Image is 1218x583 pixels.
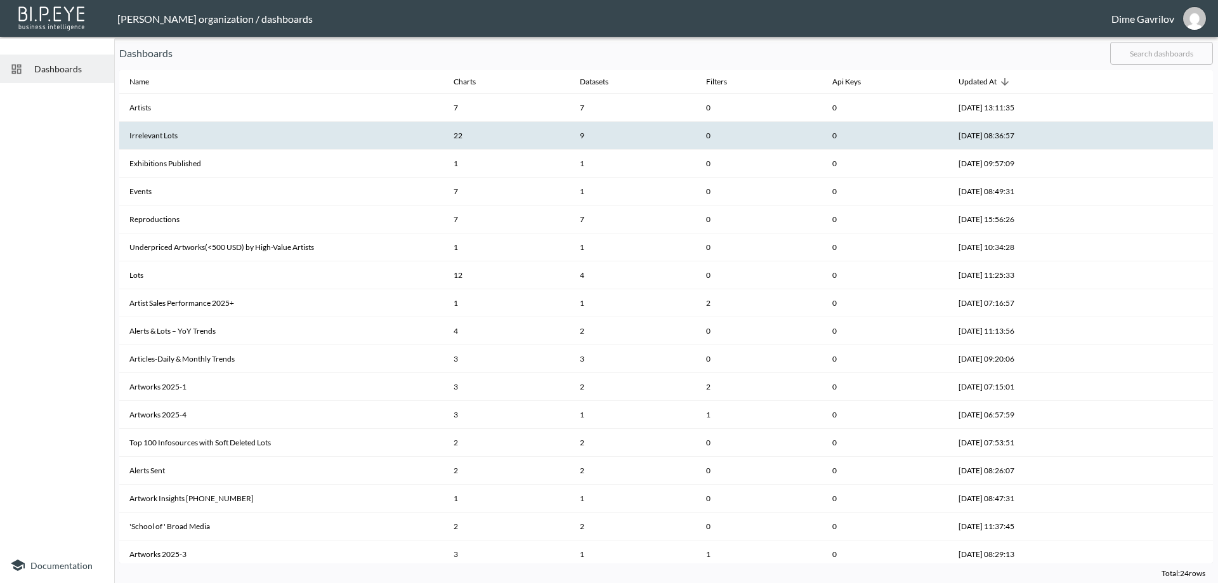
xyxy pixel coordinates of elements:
[822,206,948,233] th: 0
[16,3,89,32] img: bipeye-logo
[443,122,570,150] th: 22
[948,94,1086,122] th: 2025-09-17, 13:11:35
[1087,429,1213,457] th: {"key":null,"ref":null,"props":{},"_owner":null}
[822,429,948,457] th: 0
[119,122,443,150] th: Irrelevant Lots
[570,373,696,401] th: {"type":"div","key":null,"ref":null,"props":{"children":2},"_owner":null}
[119,429,443,457] th: Top 100 Infosources with Soft Deleted Lots
[443,373,570,401] th: 3
[570,289,696,317] th: {"type":"div","key":null,"ref":null,"props":{"children":1},"_owner":null}
[822,94,948,122] th: 0
[696,540,822,568] th: 1
[696,513,822,540] th: 0
[948,513,1086,540] th: 2025-08-05, 11:37:45
[822,401,948,429] th: 0
[696,122,822,150] th: 0
[1087,261,1213,289] th: {"key":null,"ref":null,"props":{},"_owner":null}
[948,457,1086,485] th: 2025-08-11, 08:26:07
[580,325,686,336] div: 2
[1087,233,1213,261] th: {"key":null,"ref":null,"props":{},"_owner":null}
[580,381,686,392] div: 2
[570,345,696,373] th: {"type":"div","key":null,"ref":null,"props":{"children":3},"_owner":null}
[832,74,877,89] span: Api Keys
[822,373,948,401] th: 0
[443,150,570,178] th: 1
[1087,289,1213,317] th: {"key":null,"ref":null,"props":{},"_owner":null}
[34,62,104,75] span: Dashboards
[1087,457,1213,485] th: {"key":null,"ref":null,"props":{},"_owner":null}
[1110,37,1213,69] input: Search dashboards
[1087,540,1213,568] th: {"key":null,"ref":null,"props":{},"_owner":null}
[580,186,686,197] div: 1
[119,485,443,513] th: Artwork Insights 2023-2025-3
[822,261,948,289] th: 0
[948,540,1086,568] th: 2025-08-05, 08:29:13
[129,74,166,89] span: Name
[443,94,570,122] th: 7
[822,317,948,345] th: 0
[1162,568,1205,578] span: Total: 24 rows
[570,513,696,540] th: {"type":"div","key":null,"ref":null,"props":{"children":2},"_owner":null}
[580,437,686,448] div: 2
[822,122,948,150] th: 0
[443,206,570,233] th: 7
[959,74,1013,89] span: Updated At
[948,178,1086,206] th: 2025-09-09, 08:49:31
[696,289,822,317] th: 2
[119,373,443,401] th: Artworks 2025-1
[10,558,104,573] a: Documentation
[696,401,822,429] th: 1
[570,317,696,345] th: {"type":"div","key":null,"ref":null,"props":{"children":2},"_owner":null}
[580,465,686,476] div: 2
[129,74,149,89] div: Name
[580,409,686,420] div: 1
[580,214,686,225] div: 7
[706,74,727,89] div: Filters
[443,540,570,568] th: 3
[948,206,1086,233] th: 2025-09-08, 15:56:26
[117,13,1111,25] div: [PERSON_NAME] organization / dashboards
[822,345,948,373] th: 0
[1087,178,1213,206] th: {"key":null,"ref":null,"props":{},"_owner":null}
[696,317,822,345] th: 0
[570,261,696,289] th: {"type":"div","key":null,"ref":null,"props":{"children":4},"_owner":null}
[443,485,570,513] th: 1
[822,233,948,261] th: 0
[696,429,822,457] th: 0
[443,345,570,373] th: 3
[119,178,443,206] th: Events
[119,345,443,373] th: Articles-Daily & Monthly Trends
[1087,94,1213,122] th: {"key":null,"ref":null,"props":{},"_owner":null}
[696,150,822,178] th: 0
[119,261,443,289] th: Lots
[706,74,743,89] span: Filters
[1087,206,1213,233] th: {"key":null,"ref":null,"props":{},"_owner":null}
[443,317,570,345] th: 4
[443,401,570,429] th: 3
[948,289,1086,317] th: 2025-09-03, 07:16:57
[580,549,686,560] div: 1
[1087,373,1213,401] th: {"key":null,"ref":null,"props":{},"_owner":null}
[443,513,570,540] th: 2
[119,540,443,568] th: Artworks 2025-3
[1087,345,1213,373] th: {"key":null,"ref":null,"props":{},"_owner":null}
[580,270,686,280] div: 4
[119,457,443,485] th: Alerts Sent
[119,513,443,540] th: 'School of ' Broad Media
[948,401,1086,429] th: 2025-08-21, 06:57:59
[580,130,686,141] div: 9
[948,373,1086,401] th: 2025-08-21, 07:15:01
[570,178,696,206] th: {"type":"div","key":null,"ref":null,"props":{"children":1},"_owner":null}
[580,242,686,252] div: 1
[580,102,686,113] div: 7
[948,485,1086,513] th: 2025-08-08, 08:47:31
[822,457,948,485] th: 0
[443,457,570,485] th: 2
[822,540,948,568] th: 0
[443,178,570,206] th: 7
[1087,485,1213,513] th: {"key":null,"ref":null,"props":{},"_owner":null}
[119,206,443,233] th: Reproductions
[822,289,948,317] th: 0
[1111,13,1174,25] div: Dime Gavrilov
[948,150,1086,178] th: 2025-09-09, 09:57:09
